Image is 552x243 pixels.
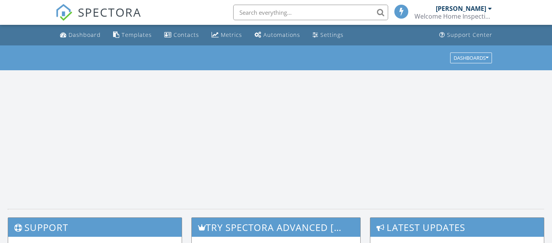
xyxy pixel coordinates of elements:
[57,28,104,42] a: Dashboard
[192,218,361,237] h3: Try spectora advanced [DATE]
[208,28,245,42] a: Metrics
[436,28,495,42] a: Support Center
[110,28,155,42] a: Templates
[78,4,141,20] span: SPECTORA
[370,218,544,237] h3: Latest Updates
[8,218,182,237] h3: Support
[263,31,300,38] div: Automations
[69,31,101,38] div: Dashboard
[122,31,152,38] div: Templates
[320,31,344,38] div: Settings
[450,52,492,63] button: Dashboards
[55,10,141,27] a: SPECTORA
[454,55,488,61] div: Dashboards
[221,31,242,38] div: Metrics
[436,5,486,12] div: [PERSON_NAME]
[233,5,388,20] input: Search everything...
[55,4,72,21] img: The Best Home Inspection Software - Spectora
[251,28,303,42] a: Automations (Basic)
[161,28,202,42] a: Contacts
[414,12,492,20] div: Welcome Home Inspections, LLC
[310,28,347,42] a: Settings
[447,31,492,38] div: Support Center
[174,31,199,38] div: Contacts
